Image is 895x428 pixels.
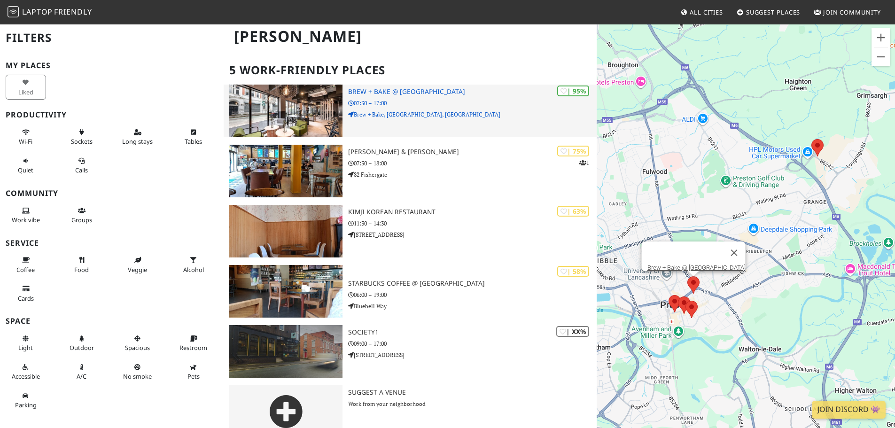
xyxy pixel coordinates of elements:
h3: Brew + Bake @ [GEOGRAPHIC_DATA] [348,88,597,96]
h3: My Places [6,61,218,70]
span: Outdoor area [70,343,94,352]
h3: [PERSON_NAME] & [PERSON_NAME] [348,148,597,156]
button: Spacious [117,331,158,356]
span: People working [12,216,40,224]
div: | 75% [557,146,589,156]
h3: Society1 [348,328,597,336]
button: Calls [62,153,102,178]
span: Pet friendly [187,372,200,381]
span: Long stays [122,137,153,146]
span: Suggest Places [746,8,801,16]
span: All Cities [690,8,723,16]
span: Friendly [54,7,92,17]
img: KimJi Korean Restaurant [229,205,342,257]
button: Outdoor [62,331,102,356]
img: Society1 [229,325,342,378]
span: Video/audio calls [75,166,88,174]
button: Zoom out [872,47,890,66]
img: Starbucks Coffee @ Bluebell Way [229,265,342,318]
a: Brew + Bake @ [GEOGRAPHIC_DATA] [647,264,745,271]
span: Accessible [12,372,40,381]
button: No smoke [117,359,158,384]
button: A/C [62,359,102,384]
span: Coffee [16,265,35,274]
a: KimJi Korean Restaurant | 63% KimJi Korean Restaurant 11:30 – 14:30 [STREET_ADDRESS] [224,205,597,257]
span: Veggie [128,265,147,274]
h3: Space [6,317,218,326]
p: 09:00 – 17:00 [348,339,597,348]
button: Accessible [6,359,46,384]
div: | XX% [556,326,589,337]
span: Parking [15,401,37,409]
h3: Suggest a Venue [348,389,597,397]
span: Alcohol [183,265,204,274]
span: Credit cards [18,294,34,303]
button: Light [6,331,46,356]
p: 1 [579,158,589,167]
button: Close [723,241,745,264]
button: Work vibe [6,203,46,228]
a: Suggest Places [733,4,804,21]
a: LaptopFriendly LaptopFriendly [8,4,92,21]
span: Natural light [18,343,33,352]
p: Brew + Bake, [GEOGRAPHIC_DATA], [GEOGRAPHIC_DATA] [348,110,597,119]
a: Bob & Berts Preston | 75% 1 [PERSON_NAME] & [PERSON_NAME] 07:30 – 18:00 82 Fishergate [224,145,597,197]
a: Starbucks Coffee @ Bluebell Way | 58% Starbucks Coffee @ [GEOGRAPHIC_DATA] 06:00 – 19:00 Bluebell... [224,265,597,318]
button: Wi-Fi [6,125,46,149]
h2: Filters [6,23,218,52]
h1: [PERSON_NAME] [226,23,595,49]
button: Parking [6,388,46,413]
button: Long stays [117,125,158,149]
p: 11:30 – 14:30 [348,219,597,228]
h3: Starbucks Coffee @ [GEOGRAPHIC_DATA] [348,280,597,288]
a: Join Community [810,4,885,21]
button: Alcohol [173,252,214,277]
img: LaptopFriendly [8,6,19,17]
h3: KimJi Korean Restaurant [348,208,597,216]
img: Brew + Bake @ Bishopgate Gardens [229,85,342,137]
p: 07:30 – 17:00 [348,99,597,108]
p: Work from your neighborhood [348,399,597,408]
div: | 95% [557,86,589,96]
span: Smoke free [123,372,152,381]
a: All Cities [677,4,727,21]
button: Restroom [173,331,214,356]
p: [STREET_ADDRESS] [348,230,597,239]
p: Bluebell Way [348,302,597,311]
p: 06:00 – 19:00 [348,290,597,299]
img: Bob & Berts Preston [229,145,342,197]
button: Food [62,252,102,277]
span: Join Community [823,8,881,16]
span: Laptop [22,7,53,17]
h2: 5 Work-Friendly Places [229,56,591,85]
a: Join Discord 👾 [812,401,886,419]
span: Air conditioned [77,372,86,381]
span: Work-friendly tables [185,137,202,146]
button: Cards [6,281,46,306]
div: | 58% [557,266,589,277]
div: | 63% [557,206,589,217]
p: 82 Fishergate [348,170,597,179]
h3: Community [6,189,218,198]
span: Power sockets [71,137,93,146]
span: Food [74,265,89,274]
span: Spacious [125,343,150,352]
span: Restroom [179,343,207,352]
h3: Service [6,239,218,248]
a: Brew + Bake @ Bishopgate Gardens | 95% Brew + Bake @ [GEOGRAPHIC_DATA] 07:30 – 17:00 Brew + Bake,... [224,85,597,137]
button: Groups [62,203,102,228]
button: Sockets [62,125,102,149]
p: [STREET_ADDRESS] [348,350,597,359]
span: Group tables [71,216,92,224]
span: Quiet [18,166,33,174]
a: Society1 | XX% Society1 09:00 – 17:00 [STREET_ADDRESS] [224,325,597,378]
button: Tables [173,125,214,149]
button: Pets [173,359,214,384]
button: Veggie [117,252,158,277]
h3: Productivity [6,110,218,119]
span: Stable Wi-Fi [19,137,32,146]
p: 07:30 – 18:00 [348,159,597,168]
button: Quiet [6,153,46,178]
button: Zoom in [872,28,890,47]
button: Coffee [6,252,46,277]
